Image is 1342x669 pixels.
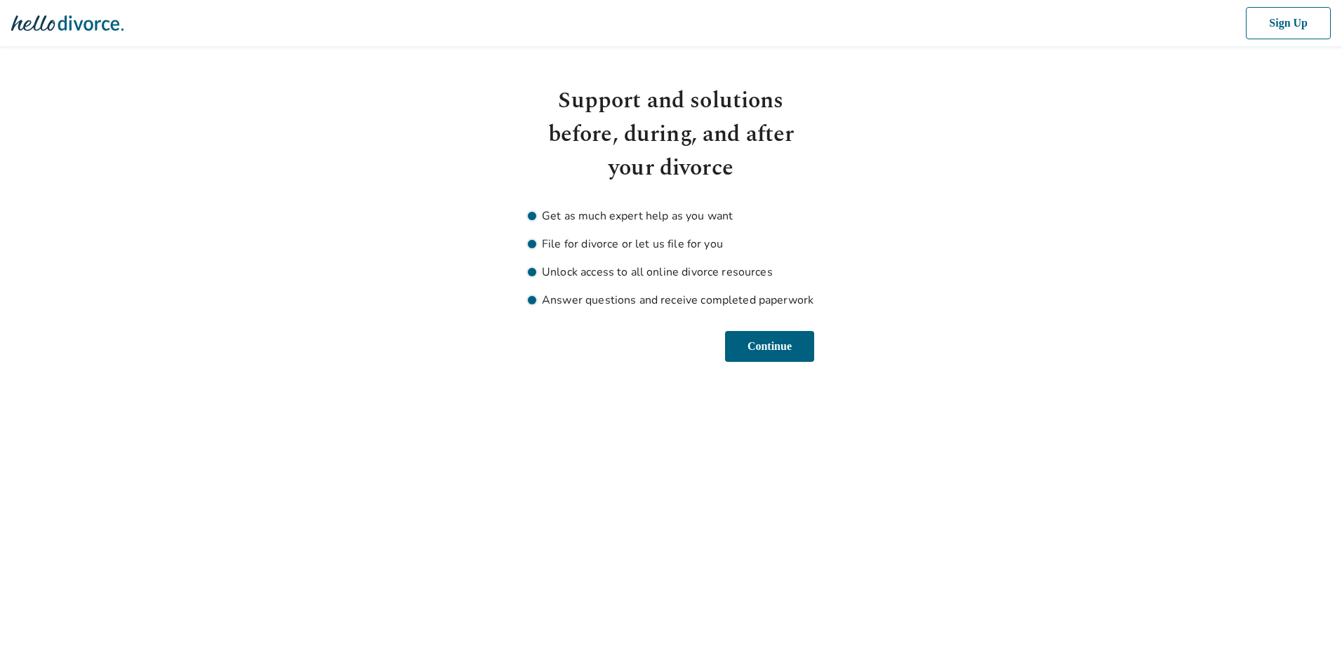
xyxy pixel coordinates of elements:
img: Hello Divorce Logo [11,9,124,37]
li: Answer questions and receive completed paperwork [528,292,814,309]
li: Unlock access to all online divorce resources [528,264,814,281]
li: File for divorce or let us file for you [528,236,814,252]
button: Continue [722,331,814,362]
h1: Support and solutions before, during, and after your divorce [528,84,814,185]
button: Sign Up [1243,7,1331,39]
li: Get as much expert help as you want [528,208,814,224]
